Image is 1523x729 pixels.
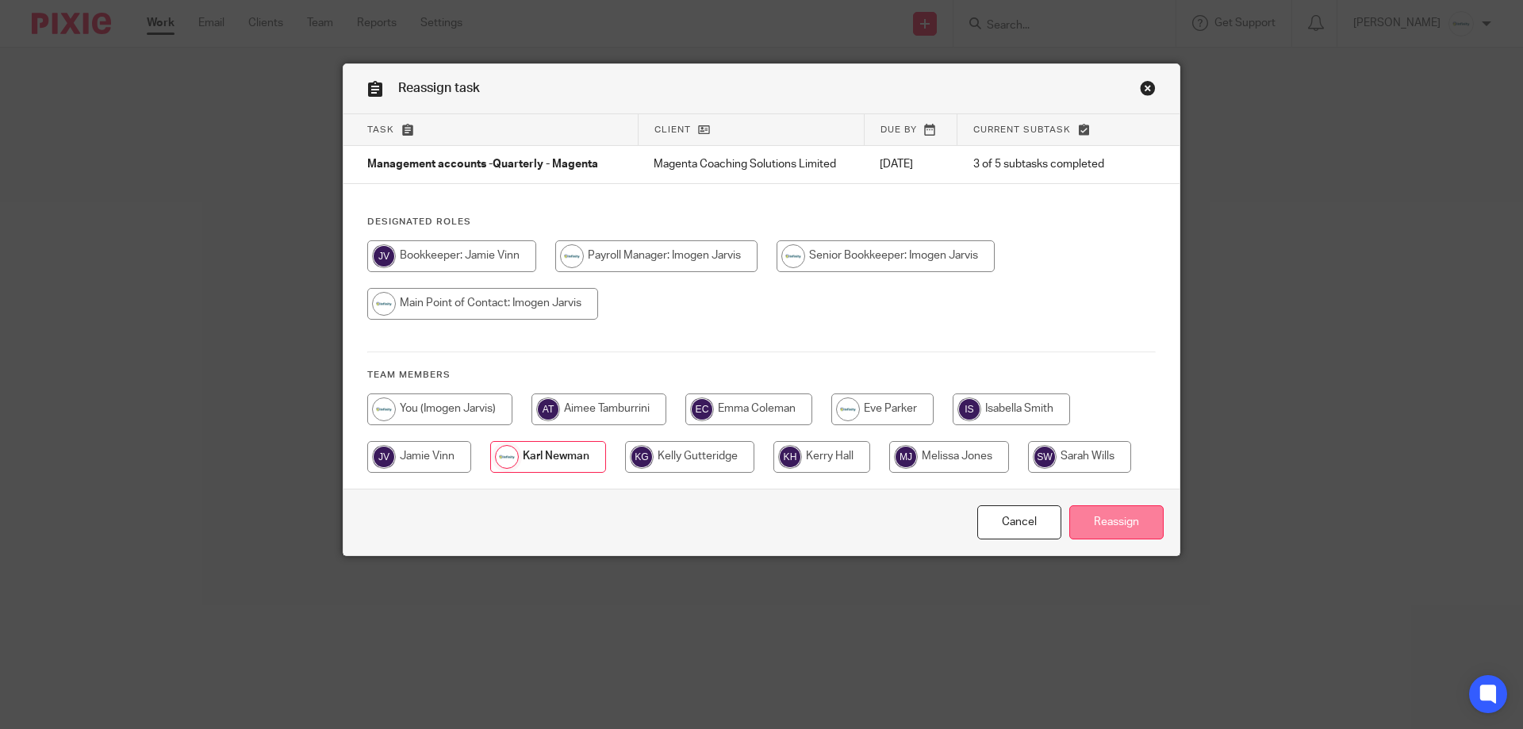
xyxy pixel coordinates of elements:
p: Magenta Coaching Solutions Limited [654,156,848,172]
span: Current subtask [973,125,1071,134]
span: Reassign task [398,82,480,94]
td: 3 of 5 subtasks completed [957,146,1130,184]
span: Management accounts -Quarterly - Magenta [367,159,598,171]
span: Due by [880,125,917,134]
input: Reassign [1069,505,1164,539]
h4: Designated Roles [367,216,1156,228]
span: Task [367,125,394,134]
h4: Team members [367,369,1156,382]
p: [DATE] [880,156,941,172]
span: Client [654,125,691,134]
a: Close this dialog window [977,505,1061,539]
a: Close this dialog window [1140,80,1156,102]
